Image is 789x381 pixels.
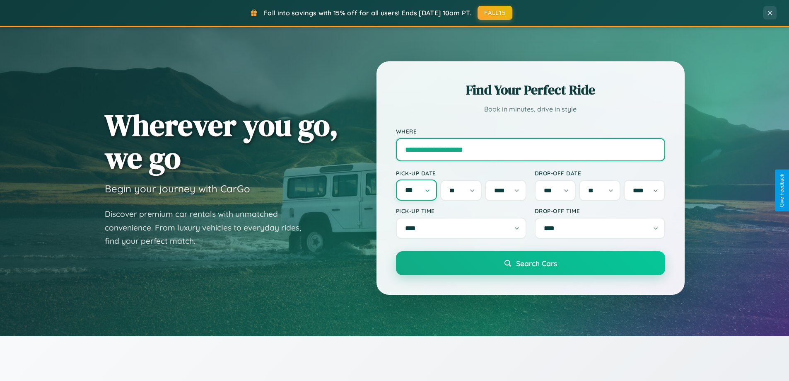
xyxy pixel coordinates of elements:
[535,170,665,177] label: Drop-off Date
[396,251,665,275] button: Search Cars
[779,174,785,207] div: Give Feedback
[105,182,250,195] h3: Begin your journey with CarGo
[105,207,312,248] p: Discover premium car rentals with unmatched convenience. From luxury vehicles to everyday rides, ...
[396,170,526,177] label: Pick-up Date
[478,6,512,20] button: FALL15
[535,207,665,214] label: Drop-off Time
[396,81,665,99] h2: Find Your Perfect Ride
[396,128,665,135] label: Where
[396,207,526,214] label: Pick-up Time
[264,9,471,17] span: Fall into savings with 15% off for all users! Ends [DATE] 10am PT.
[105,109,338,174] h1: Wherever you go, we go
[396,103,665,115] p: Book in minutes, drive in style
[516,259,557,268] span: Search Cars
